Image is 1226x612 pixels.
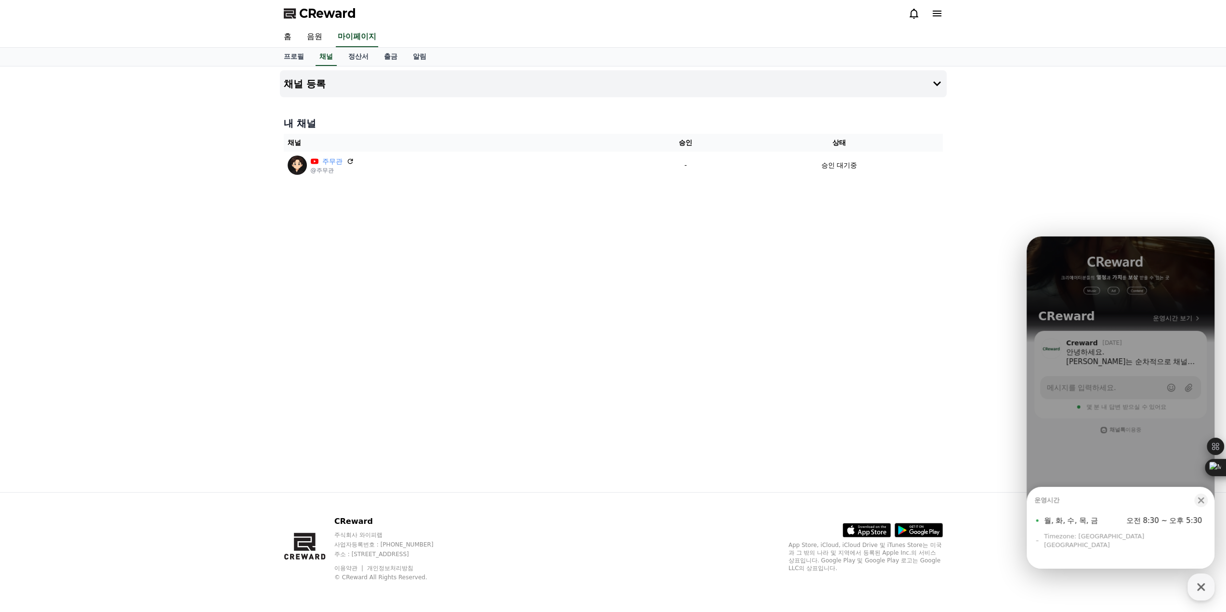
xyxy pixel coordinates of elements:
[376,48,405,66] a: 출금
[334,516,452,527] p: CReward
[334,550,452,558] p: 주소 : [STREET_ADDRESS]
[322,156,343,167] a: 주무관
[316,48,337,66] a: 채널
[284,134,635,152] th: 채널
[284,117,943,130] h4: 내 채널
[736,134,943,152] th: 상태
[288,156,307,175] img: 주무관
[334,573,452,581] p: © CReward All Rights Reserved.
[299,6,356,21] span: CReward
[280,70,947,97] button: 채널 등록
[276,27,299,47] a: 홈
[334,531,452,539] p: 주식회사 와이피랩
[367,565,413,572] a: 개인정보처리방침
[639,160,732,170] p: -
[334,565,365,572] a: 이용약관
[334,541,452,548] p: 사업자등록번호 : [PHONE_NUMBER]
[311,167,354,174] p: @주무관
[1027,236,1214,569] iframe: Channel chat
[821,160,857,170] p: 승인 대기중
[284,78,326,89] h4: 채널 등록
[276,48,312,66] a: 프로필
[341,48,376,66] a: 정산서
[299,27,330,47] a: 음원
[635,134,736,152] th: 승인
[789,541,943,572] p: App Store, iCloud, iCloud Drive 및 iTunes Store는 미국과 그 밖의 나라 및 지역에서 등록된 Apple Inc.의 서비스 상표입니다. Goo...
[336,27,378,47] a: 마이페이지
[405,48,434,66] a: 알림
[284,6,356,21] a: CReward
